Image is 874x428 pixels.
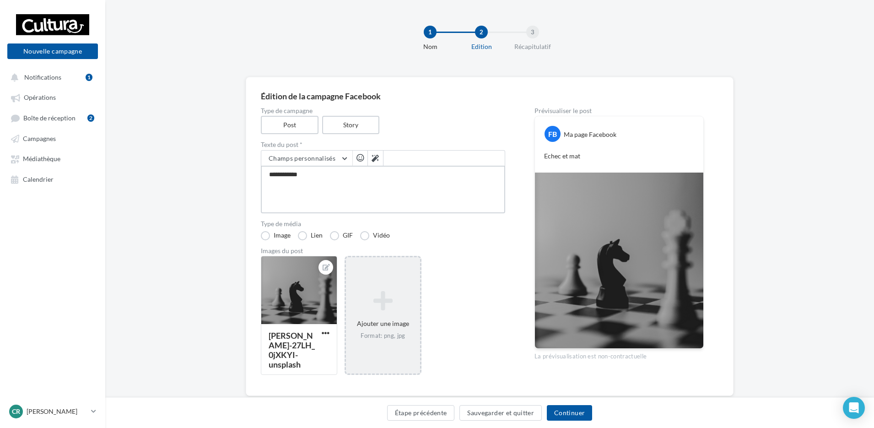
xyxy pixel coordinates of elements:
div: 3 [526,26,539,38]
div: 2 [475,26,488,38]
button: Nouvelle campagne [7,43,98,59]
div: Nom [401,42,459,51]
button: Étape précédente [387,405,455,421]
a: Calendrier [5,171,100,187]
a: Médiathèque [5,150,100,167]
span: Médiathèque [23,155,60,163]
button: Champs personnalisés [261,151,352,166]
label: Vidéo [360,231,390,240]
a: Boîte de réception2 [5,109,100,126]
span: Champs personnalisés [269,154,335,162]
p: Echec et mat [544,152,694,161]
label: Story [322,116,380,134]
a: CR [PERSON_NAME] [7,403,98,420]
div: Images du post [261,248,505,254]
div: Open Intercom Messenger [843,397,865,419]
label: Image [261,231,291,240]
div: 2 [87,114,94,122]
a: Campagnes [5,130,100,146]
span: CR [12,407,20,416]
span: Boîte de réception [23,114,76,122]
span: Opérations [24,94,56,102]
label: Texte du post * [261,141,505,148]
div: Edition [452,42,511,51]
div: La prévisualisation est non-contractuelle [534,349,704,361]
div: FB [545,126,561,142]
div: 1 [86,74,92,81]
label: Post [261,116,318,134]
label: Type de campagne [261,108,505,114]
span: Campagnes [23,135,56,142]
div: Récapitulatif [503,42,562,51]
label: Type de média [261,221,505,227]
div: Édition de la campagne Facebook [261,92,718,100]
label: Lien [298,231,323,240]
button: Notifications 1 [5,69,96,85]
button: Continuer [547,405,592,421]
a: Opérations [5,89,100,105]
div: Prévisualiser le post [534,108,704,114]
button: Sauvegarder et quitter [459,405,542,421]
div: [PERSON_NAME]-27LH_0jXKYI-unsplash [269,330,315,369]
span: Notifications [24,73,61,81]
label: GIF [330,231,353,240]
div: 1 [424,26,437,38]
span: Calendrier [23,175,54,183]
div: Ma page Facebook [564,130,616,139]
p: [PERSON_NAME] [27,407,87,416]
